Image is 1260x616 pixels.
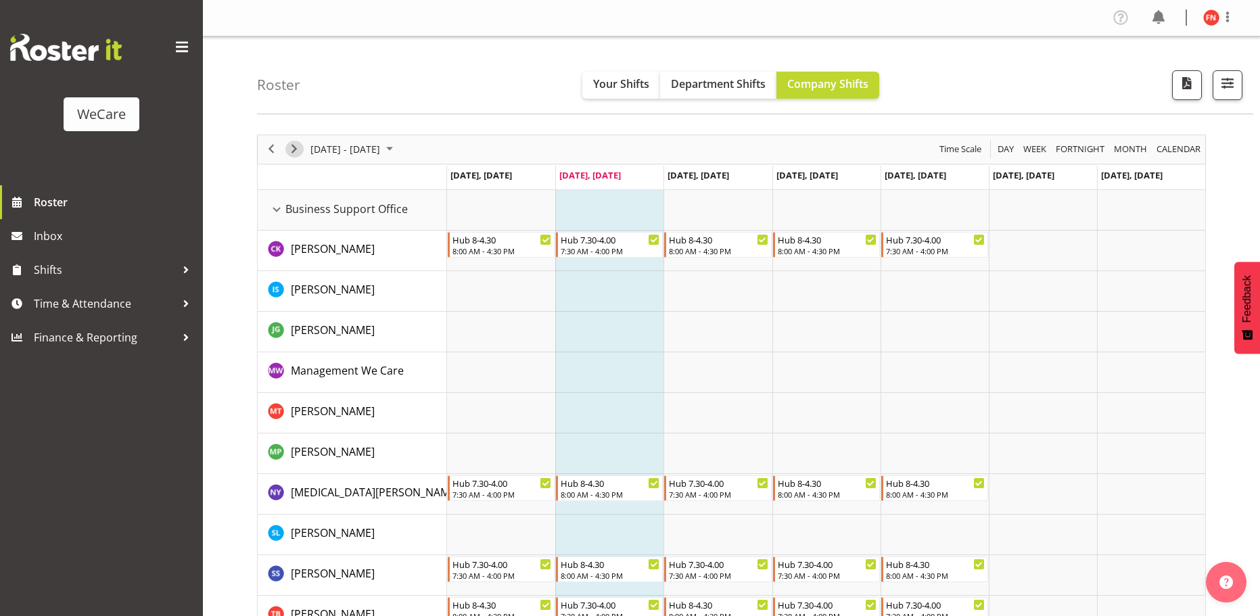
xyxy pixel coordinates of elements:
[561,557,659,571] div: Hub 8-4.30
[291,484,459,500] a: [MEDICAL_DATA][PERSON_NAME]
[773,556,880,582] div: Savita Savita"s event - Hub 7.30-4.00 Begin From Thursday, October 2, 2025 at 7:30:00 AM GMT+13:0...
[34,226,196,246] span: Inbox
[291,363,404,378] span: Management We Care
[938,141,983,158] span: Time Scale
[291,241,375,256] span: [PERSON_NAME]
[448,556,555,582] div: Savita Savita"s event - Hub 7.30-4.00 Begin From Monday, September 29, 2025 at 7:30:00 AM GMT+13:...
[291,281,375,298] a: [PERSON_NAME]
[561,598,659,611] div: Hub 7.30-4.00
[778,476,877,490] div: Hub 8-4.30
[773,475,880,501] div: Nikita Yates"s event - Hub 8-4.30 Begin From Thursday, October 2, 2025 at 8:00:00 AM GMT+13:00 En...
[885,169,946,181] span: [DATE], [DATE]
[34,260,176,280] span: Shifts
[559,169,621,181] span: [DATE], [DATE]
[291,362,404,379] a: Management We Care
[258,393,447,433] td: Michelle Thomas resource
[291,566,375,581] span: [PERSON_NAME]
[886,570,985,581] div: 8:00 AM - 4:30 PM
[787,76,868,91] span: Company Shifts
[664,556,771,582] div: Savita Savita"s event - Hub 7.30-4.00 Begin From Wednesday, October 1, 2025 at 7:30:00 AM GMT+13:...
[291,323,375,337] span: [PERSON_NAME]
[886,489,985,500] div: 8:00 AM - 4:30 PM
[1172,70,1202,100] button: Download a PDF of the roster according to the set date range.
[258,474,447,515] td: Nikita Yates resource
[291,322,375,338] a: [PERSON_NAME]
[258,433,447,474] td: Millie Pumphrey resource
[257,77,300,93] h4: Roster
[669,245,768,256] div: 8:00 AM - 4:30 PM
[773,232,880,258] div: Chloe Kim"s event - Hub 8-4.30 Begin From Thursday, October 2, 2025 at 8:00:00 AM GMT+13:00 Ends ...
[669,570,768,581] div: 7:30 AM - 4:00 PM
[778,489,877,500] div: 8:00 AM - 4:30 PM
[291,525,375,540] span: [PERSON_NAME]
[291,403,375,419] a: [PERSON_NAME]
[452,570,551,581] div: 7:30 AM - 4:00 PM
[291,404,375,419] span: [PERSON_NAME]
[1022,141,1048,158] span: Week
[452,233,551,246] div: Hub 8-4.30
[285,201,408,217] span: Business Support Office
[1234,262,1260,354] button: Feedback - Show survey
[262,141,281,158] button: Previous
[258,190,447,231] td: Business Support Office resource
[1213,70,1242,100] button: Filter Shifts
[291,444,375,460] a: [PERSON_NAME]
[886,557,985,571] div: Hub 8-4.30
[452,489,551,500] div: 7:30 AM - 4:00 PM
[669,598,768,611] div: Hub 8-4.30
[283,135,306,164] div: next period
[258,515,447,555] td: Sarah Lamont resource
[669,476,768,490] div: Hub 7.30-4.00
[291,525,375,541] a: [PERSON_NAME]
[881,556,988,582] div: Savita Savita"s event - Hub 8-4.30 Begin From Friday, October 3, 2025 at 8:00:00 AM GMT+13:00 End...
[1101,169,1163,181] span: [DATE], [DATE]
[291,444,375,459] span: [PERSON_NAME]
[776,169,838,181] span: [DATE], [DATE]
[778,245,877,256] div: 8:00 AM - 4:30 PM
[561,245,659,256] div: 7:30 AM - 4:00 PM
[285,141,304,158] button: Next
[668,169,729,181] span: [DATE], [DATE]
[1203,9,1219,26] img: firdous-naqvi10854.jpg
[291,282,375,297] span: [PERSON_NAME]
[778,233,877,246] div: Hub 8-4.30
[996,141,1015,158] span: Day
[1054,141,1106,158] span: Fortnight
[1154,141,1203,158] button: Month
[1112,141,1150,158] button: Timeline Month
[448,232,555,258] div: Chloe Kim"s event - Hub 8-4.30 Begin From Monday, September 29, 2025 at 8:00:00 AM GMT+13:00 Ends...
[881,475,988,501] div: Nikita Yates"s event - Hub 8-4.30 Begin From Friday, October 3, 2025 at 8:00:00 AM GMT+13:00 Ends...
[556,556,663,582] div: Savita Savita"s event - Hub 8-4.30 Begin From Tuesday, September 30, 2025 at 8:00:00 AM GMT+13:00...
[450,169,512,181] span: [DATE], [DATE]
[561,233,659,246] div: Hub 7.30-4.00
[452,557,551,571] div: Hub 7.30-4.00
[1241,275,1253,323] span: Feedback
[561,476,659,490] div: Hub 8-4.30
[34,192,196,212] span: Roster
[34,293,176,314] span: Time & Attendance
[1219,575,1233,589] img: help-xxl-2.png
[448,475,555,501] div: Nikita Yates"s event - Hub 7.30-4.00 Begin From Monday, September 29, 2025 at 7:30:00 AM GMT+13:0...
[309,141,381,158] span: [DATE] - [DATE]
[291,485,459,500] span: [MEDICAL_DATA][PERSON_NAME]
[77,104,126,124] div: WeCare
[556,475,663,501] div: Nikita Yates"s event - Hub 8-4.30 Begin From Tuesday, September 30, 2025 at 8:00:00 AM GMT+13:00 ...
[996,141,1017,158] button: Timeline Day
[556,232,663,258] div: Chloe Kim"s event - Hub 7.30-4.00 Begin From Tuesday, September 30, 2025 at 7:30:00 AM GMT+13:00 ...
[776,72,879,99] button: Company Shifts
[561,489,659,500] div: 8:00 AM - 4:30 PM
[778,570,877,581] div: 7:30 AM - 4:00 PM
[308,141,399,158] button: September 2025
[886,598,985,611] div: Hub 7.30-4.00
[291,241,375,257] a: [PERSON_NAME]
[671,76,766,91] span: Department Shifts
[778,598,877,611] div: Hub 7.30-4.00
[937,141,984,158] button: Time Scale
[660,72,776,99] button: Department Shifts
[10,34,122,61] img: Rosterit website logo
[1113,141,1148,158] span: Month
[258,352,447,393] td: Management We Care resource
[886,233,985,246] div: Hub 7.30-4.00
[593,76,649,91] span: Your Shifts
[291,565,375,582] a: [PERSON_NAME]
